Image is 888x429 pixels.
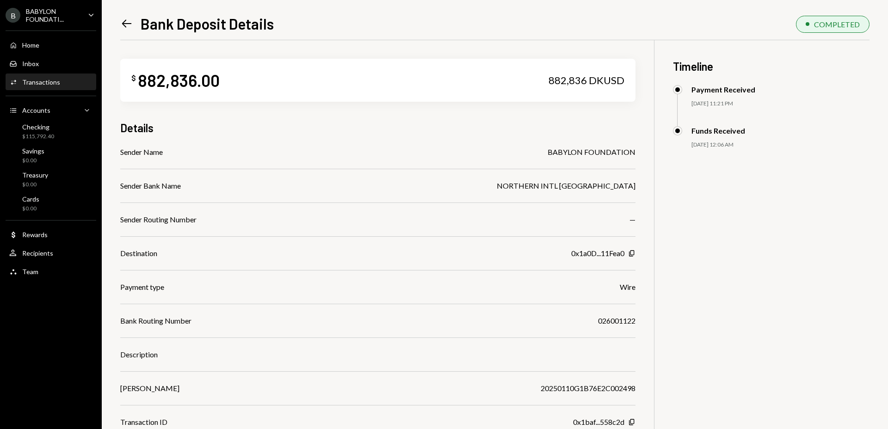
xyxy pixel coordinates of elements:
[22,171,48,179] div: Treasury
[691,126,745,135] div: Funds Received
[131,74,136,83] div: $
[541,383,635,394] div: 20250110G1B76E2C002498
[6,102,96,118] a: Accounts
[598,315,635,326] div: 026001122
[6,263,96,280] a: Team
[691,141,869,149] div: [DATE] 12:06 AM
[22,157,44,165] div: $0.00
[6,74,96,90] a: Transactions
[138,70,220,91] div: 882,836.00
[22,78,60,86] div: Transactions
[571,248,624,259] div: 0x1a0D...11Fea0
[814,20,860,29] div: COMPLETED
[573,417,624,428] div: 0x1baf...558c2d
[673,59,869,74] h3: Timeline
[497,180,635,191] div: NORTHERN INTL [GEOGRAPHIC_DATA]
[6,120,96,142] a: Checking$115,792.40
[620,282,635,293] div: Wire
[22,60,39,67] div: Inbox
[120,315,191,326] div: Bank Routing Number
[22,231,48,239] div: Rewards
[22,195,39,203] div: Cards
[6,144,96,166] a: Savings$0.00
[6,37,96,53] a: Home
[120,248,157,259] div: Destination
[120,180,181,191] div: Sender Bank Name
[22,181,48,189] div: $0.00
[549,74,624,87] div: 882,836 DKUSD
[22,123,54,131] div: Checking
[6,8,20,23] div: B
[141,14,274,33] h1: Bank Deposit Details
[120,417,167,428] div: Transaction ID
[691,85,755,94] div: Payment Received
[120,120,154,135] h3: Details
[22,133,54,141] div: $115,792.40
[26,7,80,23] div: BABYLON FOUNDATI...
[629,214,635,225] div: —
[22,205,39,213] div: $0.00
[120,147,163,158] div: Sender Name
[548,147,635,158] div: BABYLON FOUNDATION
[22,249,53,257] div: Recipients
[22,147,44,155] div: Savings
[120,383,179,394] div: [PERSON_NAME]
[6,226,96,243] a: Rewards
[6,192,96,214] a: Cards$0.00
[22,106,50,114] div: Accounts
[120,282,164,293] div: Payment type
[6,245,96,261] a: Recipients
[120,349,158,360] div: Description
[120,214,197,225] div: Sender Routing Number
[6,55,96,72] a: Inbox
[6,168,96,190] a: Treasury$0.00
[691,100,869,108] div: [DATE] 11:21 PM
[22,268,38,276] div: Team
[22,41,39,49] div: Home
